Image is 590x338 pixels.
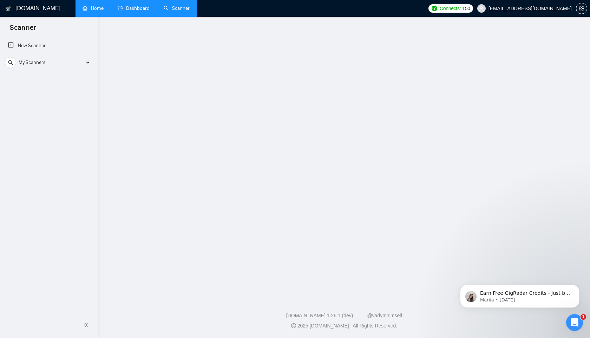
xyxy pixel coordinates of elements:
span: search [5,60,16,65]
p: Message from Mariia, sent 2w ago [31,27,121,33]
li: New Scanner [2,39,96,53]
img: logo [6,3,11,14]
span: Earn Free GigRadar Credits - Just by Sharing Your Story! 💬 Want more credits for sending proposal... [31,20,121,194]
button: setting [576,3,587,14]
a: homeHome [83,5,104,11]
span: search [164,6,169,11]
span: double-left [84,321,91,329]
span: setting [576,6,587,11]
div: 2025 [DOMAIN_NAME] | All Rights Reserved. [104,322,584,330]
a: setting [576,6,587,11]
span: My Scanners [19,56,46,70]
span: Connects: [440,5,461,12]
button: search [5,57,16,68]
iframe: Intercom live chat [566,314,583,331]
a: New Scanner [8,39,90,53]
span: user [479,6,484,11]
span: Scanner [172,5,190,11]
li: My Scanners [2,56,96,72]
a: [DOMAIN_NAME] 1.26.1 (dev) [286,313,353,318]
span: Scanner [4,22,42,37]
a: @vadymhimself [367,313,402,318]
a: dashboardDashboard [118,5,150,11]
span: 150 [462,5,470,12]
span: 1 [581,314,586,320]
img: upwork-logo.png [432,6,437,11]
iframe: Intercom notifications message [450,270,590,319]
span: copyright [291,323,296,328]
